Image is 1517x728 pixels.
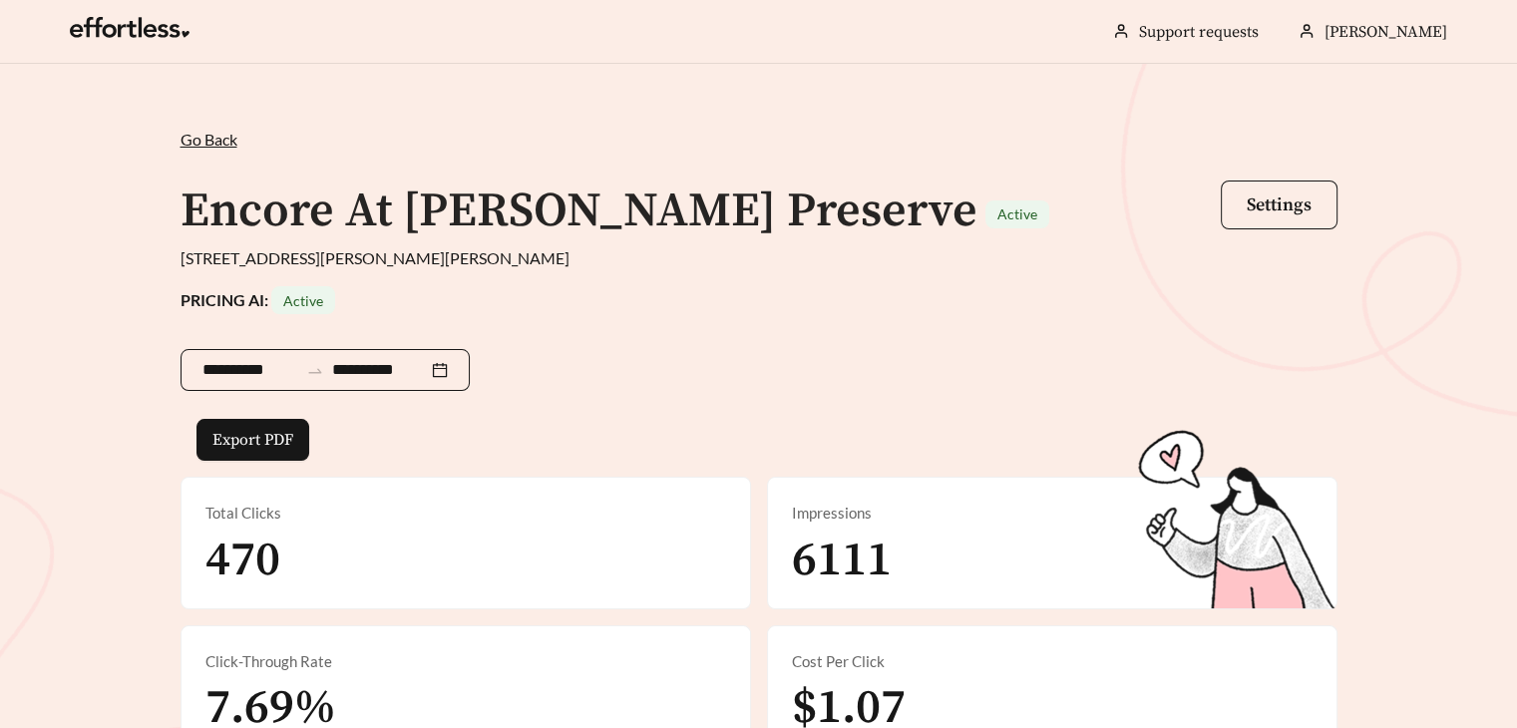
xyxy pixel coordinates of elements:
[205,650,726,673] div: Click-Through Rate
[792,531,892,590] span: 6111
[997,205,1037,222] span: Active
[181,246,1337,270] div: [STREET_ADDRESS][PERSON_NAME][PERSON_NAME]
[205,502,726,525] div: Total Clicks
[1221,181,1337,229] button: Settings
[212,428,293,452] span: Export PDF
[306,362,324,380] span: swap-right
[196,419,309,461] button: Export PDF
[283,292,323,309] span: Active
[181,182,977,241] h1: Encore At [PERSON_NAME] Preserve
[205,531,280,590] span: 470
[1139,22,1259,42] a: Support requests
[181,130,237,149] span: Go Back
[1247,193,1312,216] span: Settings
[792,502,1313,525] div: Impressions
[306,361,324,379] span: to
[792,650,1313,673] div: Cost Per Click
[1325,22,1447,42] span: [PERSON_NAME]
[181,290,335,309] strong: PRICING AI:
